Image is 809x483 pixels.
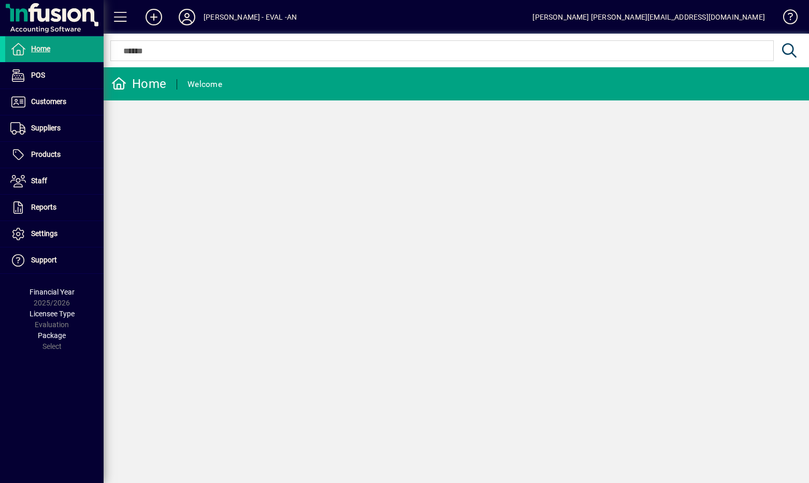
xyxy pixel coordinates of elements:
a: Customers [5,89,104,115]
span: Reports [31,203,56,211]
div: Home [111,76,166,92]
div: Welcome [187,76,222,93]
div: [PERSON_NAME] [PERSON_NAME][EMAIL_ADDRESS][DOMAIN_NAME] [532,9,765,25]
button: Profile [170,8,204,26]
a: Knowledge Base [775,2,796,36]
span: Staff [31,177,47,185]
span: Package [38,331,66,340]
span: Products [31,150,61,158]
span: Licensee Type [30,310,75,318]
a: Suppliers [5,115,104,141]
span: Financial Year [30,288,75,296]
a: POS [5,63,104,89]
button: Add [137,8,170,26]
span: POS [31,71,45,79]
div: [PERSON_NAME] - EVAL -AN [204,9,297,25]
a: Products [5,142,104,168]
a: Reports [5,195,104,221]
span: Customers [31,97,66,106]
a: Staff [5,168,104,194]
span: Support [31,256,57,264]
a: Support [5,247,104,273]
span: Home [31,45,50,53]
a: Settings [5,221,104,247]
span: Settings [31,229,57,238]
span: Suppliers [31,124,61,132]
